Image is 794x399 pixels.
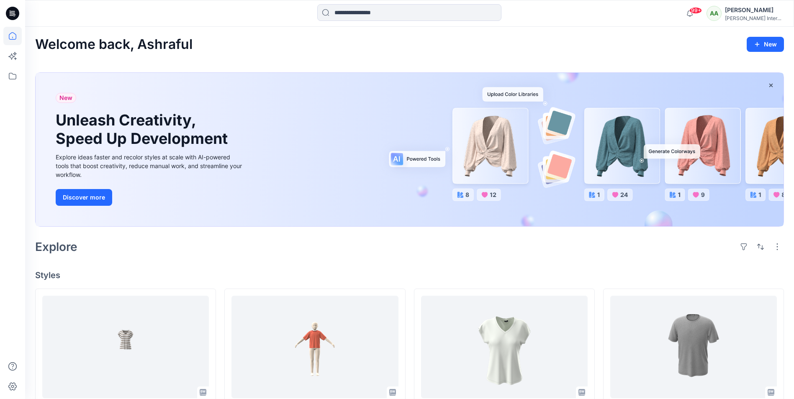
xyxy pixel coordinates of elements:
a: Discover more [56,189,244,206]
a: MJT53013 [610,296,777,398]
div: [PERSON_NAME] [725,5,784,15]
a: Otto-312-G-TS030-111-DS_2025_F [231,296,398,398]
button: Discover more [56,189,112,206]
h2: Welcome back, Ashraful [35,37,193,52]
span: New [59,93,72,103]
a: WTA53030 [42,296,209,398]
span: 99+ [689,7,702,14]
button: New [747,37,784,52]
div: [PERSON_NAME] International [725,15,784,21]
a: WBB53021 [421,296,588,398]
h1: Unleash Creativity, Speed Up Development [56,111,231,147]
div: AA [707,6,722,21]
h4: Styles [35,270,784,280]
h2: Explore [35,240,77,253]
div: Explore ideas faster and recolor styles at scale with AI-powered tools that boost creativity, red... [56,153,244,179]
